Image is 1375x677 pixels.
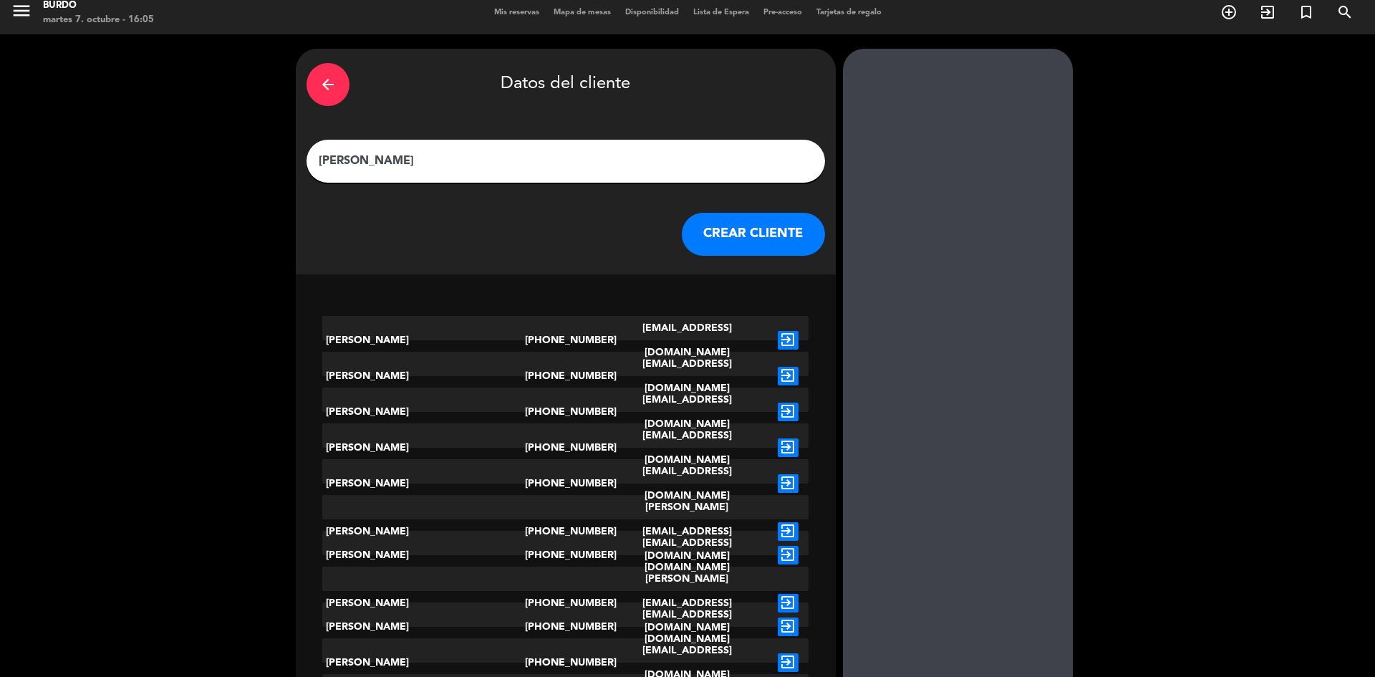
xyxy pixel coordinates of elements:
div: [PERSON_NAME] [322,459,525,508]
button: CREAR CLIENTE [682,213,825,256]
div: [PHONE_NUMBER] [525,459,606,508]
span: Pre-acceso [756,9,809,16]
div: [PERSON_NAME][EMAIL_ADDRESS][DOMAIN_NAME] [606,495,768,568]
div: [PHONE_NUMBER] [525,567,606,640]
div: [PHONE_NUMBER] [525,531,606,580]
i: exit_to_app [778,403,799,421]
i: arrow_back [319,76,337,93]
span: Tarjetas de regalo [809,9,889,16]
div: [PERSON_NAME][EMAIL_ADDRESS][DOMAIN_NAME] [606,567,768,640]
div: [PERSON_NAME] [322,316,525,365]
div: [PERSON_NAME] [322,531,525,580]
div: [PHONE_NUMBER] [525,602,606,651]
div: [EMAIL_ADDRESS][DOMAIN_NAME] [606,602,768,651]
i: exit_to_app [778,522,799,541]
div: martes 7. octubre - 16:05 [43,13,154,27]
div: [EMAIL_ADDRESS][DOMAIN_NAME] [606,531,768,580]
div: [PERSON_NAME] [322,602,525,651]
div: [PHONE_NUMBER] [525,495,606,568]
i: exit_to_app [1259,4,1276,21]
div: [PHONE_NUMBER] [525,423,606,472]
span: Mis reservas [487,9,546,16]
div: [PERSON_NAME] [322,388,525,436]
i: exit_to_app [778,331,799,350]
div: [PERSON_NAME] [322,567,525,640]
div: [PERSON_NAME] [322,423,525,472]
span: Mapa de mesas [546,9,618,16]
i: exit_to_app [778,618,799,636]
i: add_circle_outline [1220,4,1237,21]
div: [PHONE_NUMBER] [525,388,606,436]
div: [EMAIL_ADDRESS][DOMAIN_NAME] [606,388,768,436]
div: [PERSON_NAME] [322,495,525,568]
i: exit_to_app [778,594,799,613]
i: exit_to_app [778,474,799,493]
i: exit_to_app [778,653,799,672]
div: Datos del cliente [307,59,825,110]
div: [EMAIL_ADDRESS][DOMAIN_NAME] [606,316,768,365]
i: exit_to_app [778,367,799,385]
input: Escriba nombre, correo electrónico o número de teléfono... [317,151,814,171]
div: [PHONE_NUMBER] [525,352,606,400]
div: [EMAIL_ADDRESS][DOMAIN_NAME] [606,459,768,508]
i: exit_to_app [778,438,799,457]
div: [EMAIL_ADDRESS][DOMAIN_NAME] [606,352,768,400]
div: [EMAIL_ADDRESS][DOMAIN_NAME] [606,423,768,472]
i: exit_to_app [778,546,799,565]
i: search [1336,4,1354,21]
i: turned_in_not [1298,4,1315,21]
div: [PHONE_NUMBER] [525,316,606,365]
div: [PERSON_NAME] [322,352,525,400]
span: Disponibilidad [618,9,686,16]
span: Lista de Espera [686,9,756,16]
